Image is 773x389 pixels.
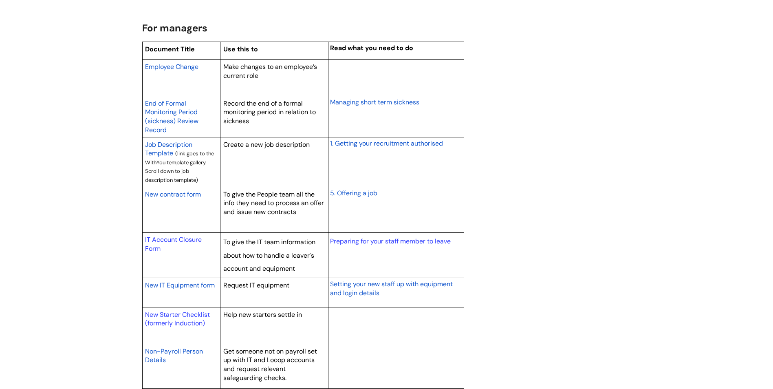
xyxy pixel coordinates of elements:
[223,347,317,382] span: Get someone not on payroll set up with IT and Looop accounts and request relevant safeguarding ch...
[145,99,198,134] span: End of Formal Monitoring Period (sickness) Review Record
[145,346,203,365] a: Non-Payroll Person Details
[223,310,302,319] span: Help new starters settle in
[145,62,198,71] a: Employee Change
[330,188,377,198] a: 5. Offering a job
[223,45,258,53] span: Use this to
[223,281,289,290] span: Request IT equipment
[330,138,443,148] a: 1. Getting your recruitment authorised
[330,98,419,106] span: Managing short term sickness
[145,235,202,253] a: IT Account Closure Form
[330,237,451,245] a: Preparing for your staff member to leave
[142,22,207,34] span: For managers
[145,98,198,135] a: End of Formal Monitoring Period (sickness) Review Record
[145,45,195,53] span: Document Title
[330,189,377,197] span: 5. Offering a job
[330,279,453,298] a: Setting your new staff up with equipment and login details
[145,280,215,290] a: New IT Equipment form
[223,140,310,149] span: Create a new job description
[330,44,413,52] span: Read what you need to do
[223,238,315,273] span: To give the IT team information about how to handle a leaver's account and equipment
[145,189,201,199] a: New contract form
[145,347,203,365] span: Non-Payroll Person Details
[223,190,324,216] span: To give the People team all the info they need to process an offer and issue new contracts
[330,97,419,107] a: Managing short term sickness
[145,310,210,328] a: New Starter Checklist (formerly Induction)
[223,99,316,125] span: Record the end of a formal monitoring period in relation to sickness
[145,150,214,183] span: (link goes to the WithYou template gallery. Scroll down to job description template)
[330,139,443,148] span: 1. Getting your recruitment authorised
[145,190,201,199] span: New contract form
[330,280,453,297] span: Setting your new staff up with equipment and login details
[145,281,215,290] span: New IT Equipment form
[145,140,192,158] span: Job Description Template
[145,139,192,158] a: Job Description Template
[223,62,317,80] span: Make changes to an employee’s current role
